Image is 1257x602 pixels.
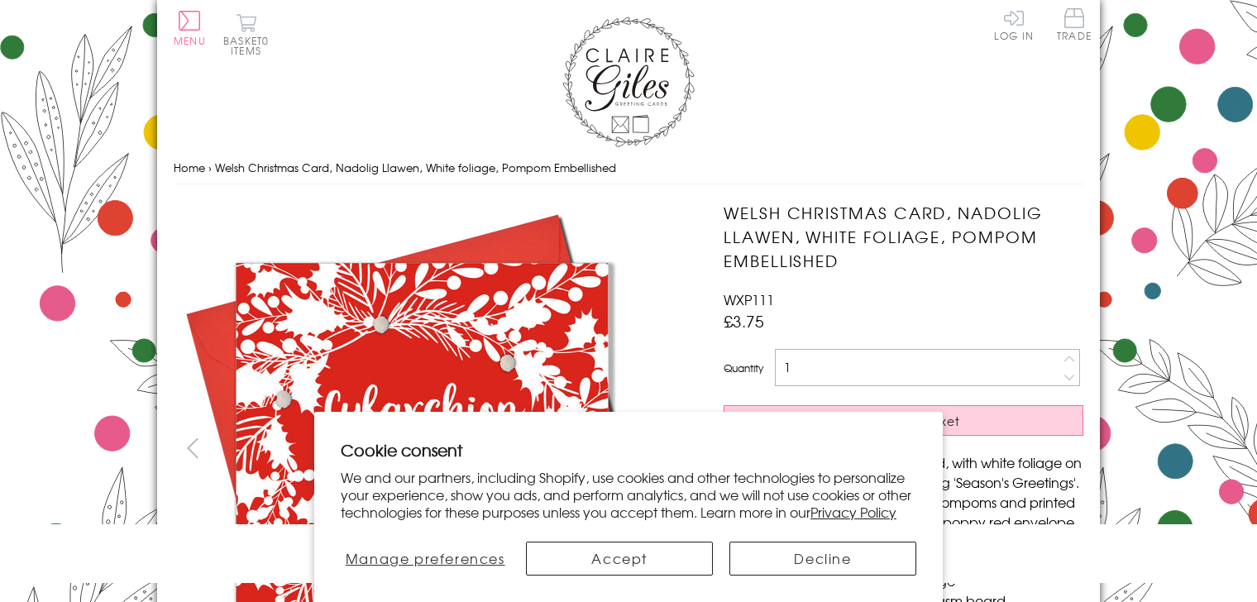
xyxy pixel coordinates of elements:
[724,309,764,332] span: £3.75
[810,502,896,522] a: Privacy Policy
[1057,8,1092,41] span: Trade
[1057,8,1092,44] a: Trade
[215,160,616,175] span: Welsh Christmas Card, Nadolig Llawen, White foliage, Pompom Embellished
[729,542,916,576] button: Decline
[231,33,269,58] span: 0 items
[691,201,1187,598] img: Welsh Christmas Card, Nadolig Llawen, White foliage, Pompom Embellished
[174,160,205,175] a: Home
[724,361,763,375] label: Quantity
[208,160,212,175] span: ›
[341,469,916,520] p: We and our partners, including Shopify, use cookies and other technologies to personalize your ex...
[724,405,1083,436] button: Add to Basket
[223,13,269,55] button: Basket0 items
[724,201,1083,272] h1: Welsh Christmas Card, Nadolig Llawen, White foliage, Pompom Embellished
[341,438,916,461] h2: Cookie consent
[174,429,211,466] button: prev
[341,542,509,576] button: Manage preferences
[562,17,695,147] img: Claire Giles Greetings Cards
[724,289,774,309] span: WXP111
[994,8,1034,41] a: Log In
[174,11,206,45] button: Menu
[174,33,206,48] span: Menu
[526,542,713,576] button: Accept
[174,151,1083,185] nav: breadcrumbs
[346,548,505,568] span: Manage preferences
